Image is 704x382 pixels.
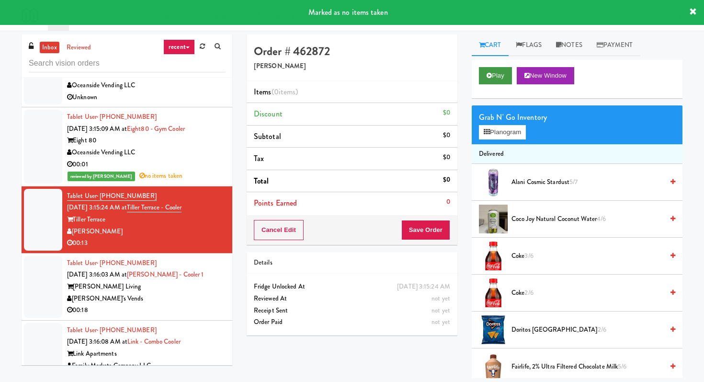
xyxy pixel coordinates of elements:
span: · [PHONE_NUMBER] [97,112,157,121]
h4: Order # 462872 [254,45,450,58]
span: Coke [511,250,663,262]
span: · [PHONE_NUMBER] [97,191,157,200]
div: [PERSON_NAME] [67,226,225,238]
span: 3/6 [524,251,533,260]
a: Payment [590,35,640,56]
button: New Window [517,67,574,84]
span: Coco Joy Natural Coconut Water [511,213,663,225]
div: 0 [446,196,450,208]
span: 5/6 [618,362,626,371]
div: Family Markets Company LLC [67,360,225,372]
a: [PERSON_NAME] - Cooler 1 [127,270,204,279]
div: Link Apartments [67,348,225,360]
a: Notes [549,35,590,56]
a: Cart [472,35,509,56]
button: Cancel Edit [254,220,304,240]
div: Details [254,257,450,269]
button: Save Order [401,220,450,240]
span: [DATE] 3:15:09 AM at [67,124,127,133]
a: reviewed [64,42,94,54]
span: 4/6 [597,214,606,223]
span: not yet [431,294,450,303]
span: Alani Cosmic Stardust [511,176,663,188]
span: not yet [431,317,450,326]
div: [PERSON_NAME] Living [67,281,225,293]
span: Subtotal [254,131,281,142]
span: (0 ) [272,86,298,97]
div: Tiller Terrace [67,214,225,226]
span: · [PHONE_NUMBER] [97,325,157,335]
span: Tax [254,153,264,164]
a: Tablet User· [PHONE_NUMBER] [67,258,157,267]
div: [DATE] 3:15:24 AM [397,281,450,293]
div: Alani Cosmic Stardust5/7 [508,176,675,188]
a: Tiller Terrace - Cooler [127,203,182,212]
div: $0 [443,129,450,141]
a: Flags [509,35,549,56]
li: Delivered [472,144,682,164]
div: Oceanside Vending LLC [67,147,225,159]
button: Play [479,67,512,84]
span: Total [254,175,269,186]
div: 00:18 [67,304,225,316]
div: Coke2/6 [508,287,675,299]
a: Tablet User· [PHONE_NUMBER] [67,325,157,335]
span: Points Earned [254,197,297,208]
ng-pluralize: items [279,86,296,97]
a: Eight80 - Gym Cooler [127,124,185,133]
button: Planogram [479,125,526,139]
span: 2/6 [598,325,606,334]
span: [DATE] 3:16:03 AM at [67,270,127,279]
div: $0 [443,107,450,119]
div: 00:13 [67,237,225,249]
a: recent [163,39,195,55]
div: Order Paid [254,316,450,328]
span: [DATE] 3:16:08 AM at [67,337,127,346]
span: no items taken [139,171,183,180]
span: Fairlife, 2% Ultra Filtered Chocolate Milk [511,361,663,373]
a: Link - Combo Cooler [127,337,181,346]
div: Receipt Sent [254,305,450,317]
span: Coke [511,287,663,299]
div: Fridge Unlocked At [254,281,450,293]
a: Tablet User· [PHONE_NUMBER] [67,191,157,201]
div: Coke3/6 [508,250,675,262]
div: [PERSON_NAME]'s Vends [67,293,225,305]
div: Oceanside Vending LLC [67,80,225,92]
div: Unknown [67,92,225,104]
div: Fairlife, 2% Ultra Filtered Chocolate Milk5/6 [508,361,675,373]
span: Discount [254,108,283,119]
input: Search vision orders [29,55,225,72]
span: 5/7 [569,177,578,186]
span: Marked as no items taken [308,7,387,18]
div: 00:01 [67,159,225,171]
span: not yet [431,306,450,315]
div: Eight 80 [67,135,225,147]
div: $0 [443,151,450,163]
span: Doritos [GEOGRAPHIC_DATA] [511,324,663,336]
div: Reviewed At [254,293,450,305]
span: [DATE] 3:15:24 AM at [67,203,127,212]
div: Coco Joy Natural Coconut Water4/6 [508,213,675,225]
h5: [PERSON_NAME] [254,63,450,70]
a: Tablet User· [PHONE_NUMBER] [67,112,157,121]
span: reviewed by [PERSON_NAME] [68,172,135,181]
div: Grab N' Go Inventory [479,110,675,125]
div: Doritos [GEOGRAPHIC_DATA]2/6 [508,324,675,336]
span: 2/6 [524,288,533,297]
div: $0 [443,174,450,186]
a: inbox [40,42,59,54]
li: Tablet User· [PHONE_NUMBER][DATE] 3:16:03 AM at[PERSON_NAME] - Cooler 1[PERSON_NAME] Living[PERSO... [22,254,232,321]
span: · [PHONE_NUMBER] [97,258,157,267]
span: Items [254,86,298,97]
li: Tablet User· [PHONE_NUMBER][DATE] 3:15:24 AM atTiller Terrace - CoolerTiller Terrace[PERSON_NAME]... [22,186,232,254]
li: Tablet User· [PHONE_NUMBER][DATE] 3:15:09 AM atEight80 - Gym CoolerEight 80Oceanside Vending LLC0... [22,107,232,186]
